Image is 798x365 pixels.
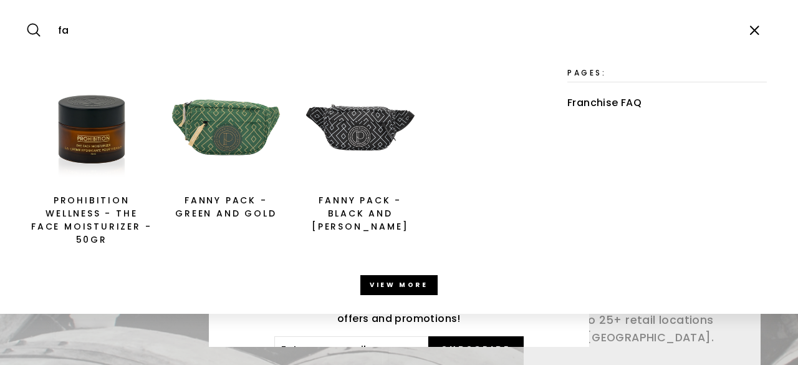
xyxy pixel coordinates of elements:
[31,194,152,246] div: Prohibition Wellness - The Face Moisturizer - 50GR
[567,95,642,110] a: Franchise FAQ
[31,67,152,250] a: Prohibition Wellness - The Face Moisturizer - 50GR
[370,281,428,290] small: View more
[166,194,287,220] div: FANNY PACK - GREEN AND GOLD
[52,9,736,51] input: Search our store
[567,67,767,82] p: Pages:
[300,67,421,237] a: FANNY PACK - BLACK AND [PERSON_NAME]
[441,344,511,355] span: Subscribe
[428,336,524,364] button: Subscribe
[166,67,287,224] a: FANNY PACK - GREEN AND GOLD
[300,194,421,233] div: FANNY PACK - BLACK AND [PERSON_NAME]
[274,336,428,364] input: Enter your email
[360,275,437,295] button: View more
